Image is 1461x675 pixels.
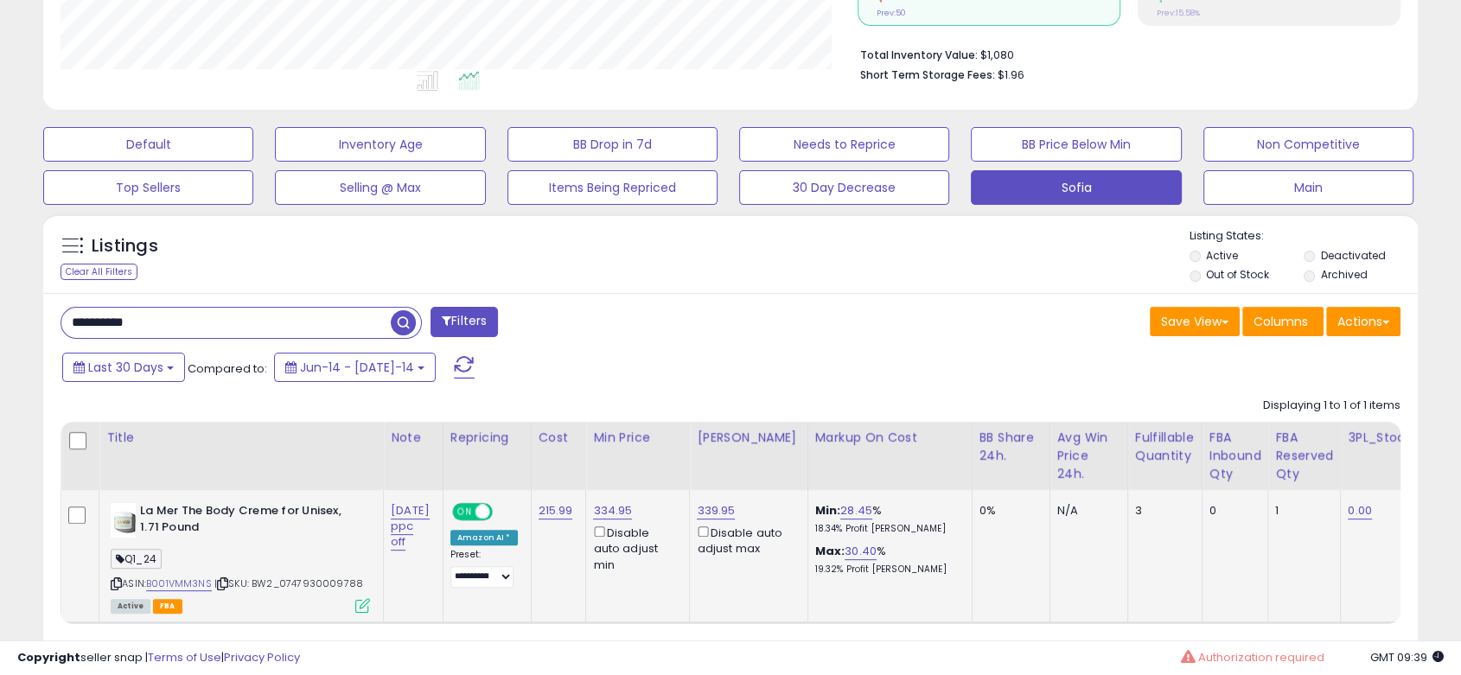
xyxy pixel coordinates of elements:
[1057,503,1114,519] div: N/A
[92,234,158,258] h5: Listings
[1157,8,1200,18] small: Prev: 15.58%
[815,503,959,535] div: %
[224,649,300,665] a: Privacy Policy
[43,127,253,162] button: Default
[815,502,841,519] b: Min:
[1321,248,1386,263] label: Deactivated
[391,429,436,447] div: Note
[1135,503,1189,519] div: 3
[507,170,718,205] button: Items Being Repriced
[1348,429,1415,447] div: 3PL_Stock
[1321,267,1368,282] label: Archived
[1242,307,1324,336] button: Columns
[153,599,182,614] span: FBA
[450,549,518,588] div: Preset:
[1370,649,1444,665] span: 2025-08-14 09:39 GMT
[62,353,185,382] button: Last 30 Days
[877,8,906,18] small: Prev: 50
[979,503,1037,519] div: 0%
[998,67,1024,83] span: $1.96
[739,170,949,205] button: 30 Day Decrease
[61,264,137,280] div: Clear All Filters
[275,170,485,205] button: Selling @ Max
[148,649,221,665] a: Terms of Use
[860,67,995,82] b: Short Term Storage Fees:
[815,523,959,535] p: 18.34% Profit [PERSON_NAME]
[111,503,136,538] img: 31s4L4shVmL._SL40_.jpg
[1341,422,1423,490] th: CSV column name: cust_attr_3_3PL_Stock
[1209,429,1261,483] div: FBA inbound Qty
[450,429,524,447] div: Repricing
[140,503,350,539] b: La Mer The Body Creme for Unisex, 1.71 Pound
[1150,307,1240,336] button: Save View
[146,576,212,591] a: B001VMM3NS
[860,43,1388,64] li: $1,080
[507,127,718,162] button: BB Drop in 7d
[593,429,682,447] div: Min Price
[971,127,1181,162] button: BB Price Below Min
[739,127,949,162] button: Needs to Reprice
[1348,502,1372,519] a: 0.00
[539,502,573,519] a: 215.99
[274,353,436,382] button: Jun-14 - [DATE]-14
[17,650,300,666] div: seller snap | |
[1263,398,1400,414] div: Displaying 1 to 1 of 1 items
[1135,429,1195,465] div: Fulfillable Quantity
[971,170,1181,205] button: Sofia
[1190,228,1418,245] p: Listing States:
[1254,313,1308,330] span: Columns
[815,564,959,576] p: 19.32% Profit [PERSON_NAME]
[300,359,414,376] span: Jun-14 - [DATE]-14
[17,649,80,665] strong: Copyright
[815,543,845,559] b: Max:
[490,505,518,519] span: OFF
[1326,307,1400,336] button: Actions
[815,544,959,576] div: %
[593,502,632,519] a: 334.95
[43,170,253,205] button: Top Sellers
[1206,248,1238,263] label: Active
[391,502,430,551] a: [DATE] ppc off
[697,523,794,557] div: Disable auto adjust max
[214,576,363,590] span: | SKU: BW2_0747930009788
[1275,503,1327,519] div: 1
[845,543,877,560] a: 30.40
[979,429,1043,465] div: BB Share 24h.
[697,429,800,447] div: [PERSON_NAME]
[431,307,498,337] button: Filters
[815,429,965,447] div: Markup on Cost
[697,502,735,519] a: 339.95
[1209,503,1255,519] div: 0
[111,503,370,611] div: ASIN:
[860,48,978,62] b: Total Inventory Value:
[539,429,579,447] div: Cost
[1206,267,1269,282] label: Out of Stock
[807,422,972,490] th: The percentage added to the cost of goods (COGS) that forms the calculator for Min & Max prices.
[88,359,163,376] span: Last 30 Days
[450,530,518,545] div: Amazon AI *
[111,549,162,569] span: Q1_24
[454,505,475,519] span: ON
[1057,429,1120,483] div: Avg Win Price 24h.
[1203,170,1413,205] button: Main
[593,523,676,573] div: Disable auto adjust min
[106,429,376,447] div: Title
[111,599,150,614] span: All listings currently available for purchase on Amazon
[188,360,267,377] span: Compared to:
[1275,429,1333,483] div: FBA Reserved Qty
[840,502,872,519] a: 28.45
[275,127,485,162] button: Inventory Age
[1203,127,1413,162] button: Non Competitive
